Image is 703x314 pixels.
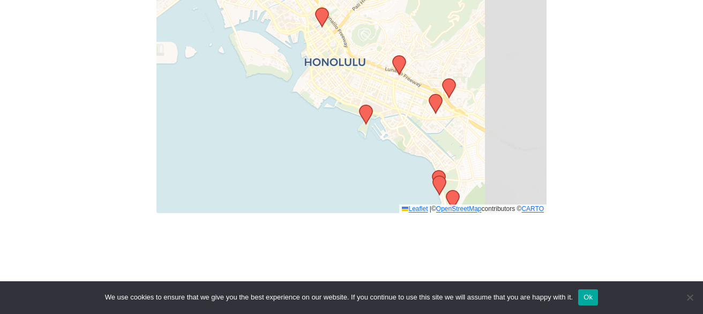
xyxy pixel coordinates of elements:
[436,205,482,213] a: OpenStreetMap
[105,292,573,303] span: We use cookies to ensure that we give you the best experience on our website. If you continue to ...
[578,289,598,305] button: Ok
[430,205,431,213] span: |
[521,205,544,213] a: CARTO
[399,205,547,214] div: © contributors ©
[402,205,428,213] a: Leaflet
[684,292,695,303] span: No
